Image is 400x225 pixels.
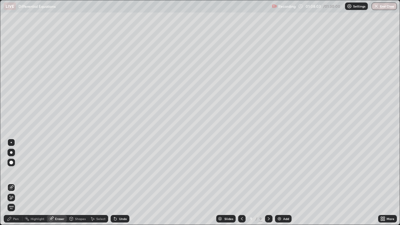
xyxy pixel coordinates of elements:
div: Undo [119,217,127,220]
div: Add [283,217,289,220]
div: Pen [13,217,19,220]
div: Shapes [75,217,86,220]
div: Select [96,217,106,220]
img: class-settings-icons [347,4,352,9]
div: Highlight [31,217,44,220]
div: Slides [224,217,233,220]
p: Differential Equations [18,4,56,9]
span: Erase all [8,206,15,209]
div: More [387,217,394,220]
p: Settings [353,5,365,8]
div: 9 [259,216,262,222]
img: recording.375f2c34.svg [272,4,277,9]
p: LIVE [6,4,14,9]
img: end-class-cross [374,4,379,9]
img: add-slide-button [277,216,282,221]
button: End Class [372,2,397,10]
p: Recording [278,4,296,9]
div: 9 [248,217,254,221]
div: / [256,217,257,221]
div: Eraser [55,217,64,220]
